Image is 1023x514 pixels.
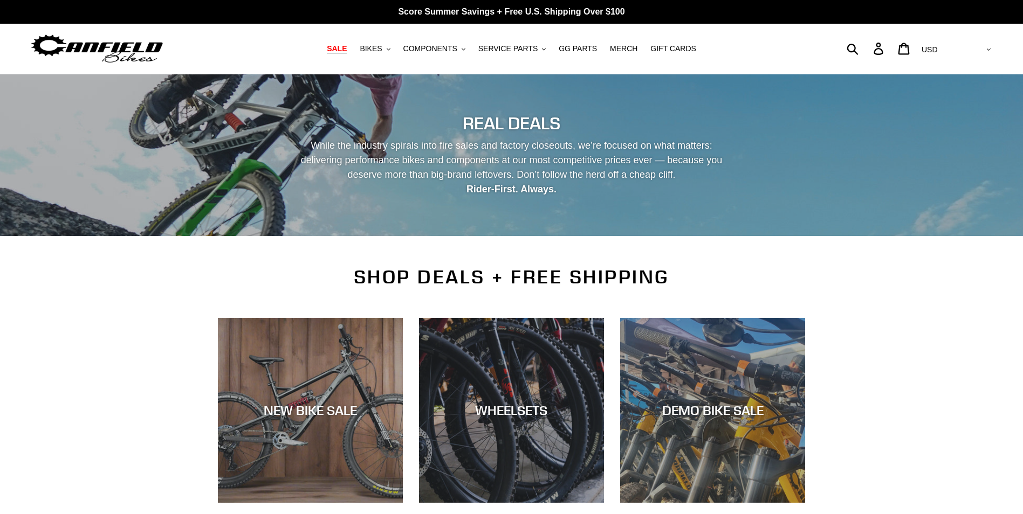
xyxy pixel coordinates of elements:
[218,402,403,418] div: NEW BIKE SALE
[645,41,702,56] a: GIFT CARDS
[605,41,643,56] a: MERCH
[327,44,347,53] span: SALE
[610,44,637,53] span: MERCH
[853,37,880,60] input: Search
[218,113,806,134] h2: REAL DEALS
[650,44,696,53] span: GIFT CARDS
[398,41,471,56] button: COMPONENTS
[291,138,732,197] p: While the industry spirals into fire sales and factory closeouts, we’re focused on what matters: ...
[354,41,395,56] button: BIKES
[620,318,805,503] a: DEMO BIKE SALE
[360,44,382,53] span: BIKES
[620,402,805,418] div: DEMO BIKE SALE
[553,41,602,56] a: GG PARTS
[403,44,457,53] span: COMPONENTS
[473,41,551,56] button: SERVICE PARTS
[321,41,352,56] a: SALE
[218,318,403,503] a: NEW BIKE SALE
[30,32,164,66] img: Canfield Bikes
[466,184,557,195] strong: Rider-First. Always.
[478,44,538,53] span: SERVICE PARTS
[419,402,604,418] div: WHEELSETS
[218,266,806,288] h2: SHOP DEALS + FREE SHIPPING
[419,318,604,503] a: WHEELSETS
[559,44,597,53] span: GG PARTS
